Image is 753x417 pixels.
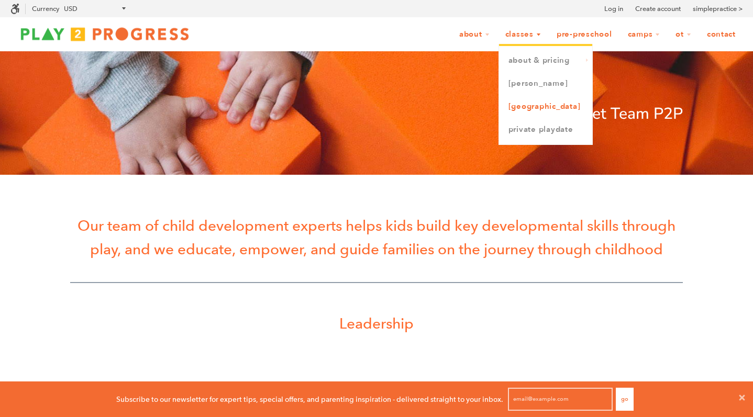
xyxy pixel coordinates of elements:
[669,25,698,44] a: OT
[499,72,592,95] a: [PERSON_NAME]
[700,25,743,44] a: Contact
[32,5,59,13] label: Currency
[621,25,667,44] a: Camps
[70,214,683,261] p: Our team of child development experts helps kids build key developmental skills through play, and...
[635,4,681,14] a: Create account
[616,388,634,411] button: Go
[116,393,503,405] p: Subscribe to our newsletter for expert tips, special offers, and parenting inspiration - delivere...
[70,102,683,127] p: Meet Team P2P
[499,95,592,118] a: [GEOGRAPHIC_DATA]
[693,4,743,14] a: simplepractice >
[604,4,623,14] a: Log in
[10,24,199,44] img: Play2Progress logo
[499,49,592,72] a: About & Pricing
[452,25,496,44] a: About
[499,25,548,44] a: Classes
[499,118,592,141] a: Private Playdate
[508,388,613,411] input: email@example.com
[70,312,683,335] p: Leadership
[550,25,619,44] a: Pre-Preschool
